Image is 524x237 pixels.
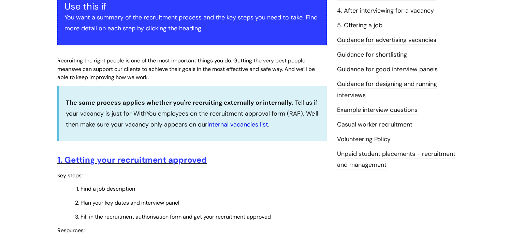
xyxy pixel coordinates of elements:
[66,97,320,130] p: . Tell us if your vacancy is just for WithYou employees on the recruitment approval form (RAF). W...
[81,213,271,220] span: Fill in the recruitment authorisation form and get your recruitment approved
[57,227,85,234] span: Resources:
[337,21,382,30] a: 5. Offering a job
[337,6,434,15] a: 4. After interviewing for a vacancy
[66,99,292,107] strong: The same process applies whether you're recruiting externally or internally
[207,120,268,129] a: internal vacancies list
[337,65,438,74] a: Guidance for good interview panels
[57,57,305,73] span: Recruiting the right people is one of the most important things you do. Getting the very best peo...
[337,120,412,129] a: Casual worker recruitment
[337,150,455,169] a: Unpaid student placements - recruitment and management
[337,80,437,100] a: Guidance for designing and running interviews
[337,36,436,45] a: Guidance for advertising vacancies
[337,106,418,115] a: Example interview questions
[64,12,320,34] p: You want a summary of the recruitment process and the key steps you need to take. Find more detai...
[57,154,207,165] a: 1. Getting your recruitment approved
[81,185,135,192] span: Find a job description
[337,50,407,59] a: Guidance for shortlisting
[64,1,320,12] h3: Use this if
[81,199,179,206] span: Plan your key dates and interview panel
[337,135,391,144] a: Volunteering Policy
[57,65,315,81] span: we can support our clients to achieve their goals in the most effective and safe way. And we’ll b...
[57,172,83,179] span: Key steps:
